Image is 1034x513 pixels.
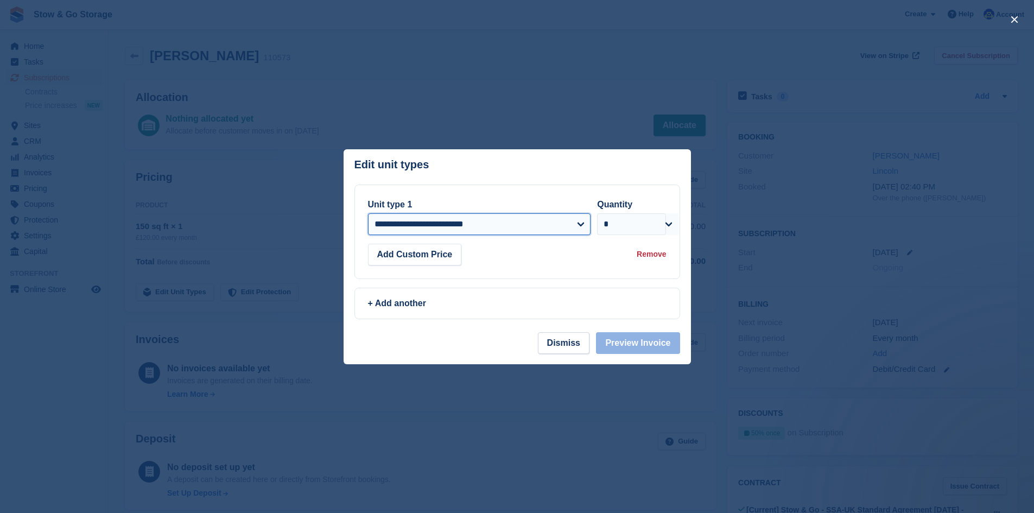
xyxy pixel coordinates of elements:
[368,297,667,310] div: + Add another
[368,200,413,209] label: Unit type 1
[538,332,589,354] button: Dismiss
[354,159,429,171] p: Edit unit types
[596,332,680,354] button: Preview Invoice
[597,200,632,209] label: Quantity
[368,244,462,265] button: Add Custom Price
[1006,11,1023,28] button: close
[637,249,666,260] div: Remove
[354,288,680,319] a: + Add another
